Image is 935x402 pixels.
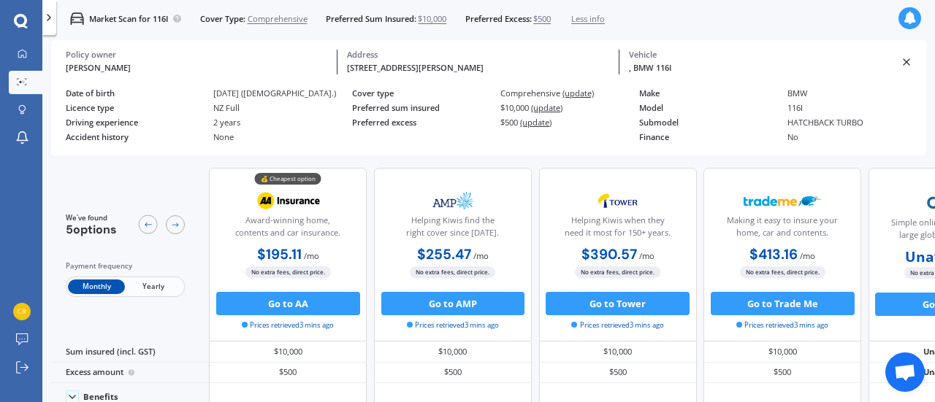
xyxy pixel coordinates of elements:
[381,292,525,315] button: Go to AMP
[209,363,367,383] div: $500
[417,245,471,263] b: $255.47
[629,50,891,60] div: Vehicle
[531,102,562,113] span: (update)
[352,117,491,127] div: Preferred excess
[410,266,495,277] span: No extra fees, direct price.
[500,103,639,112] div: $10,000
[66,117,205,127] div: Driving experience
[473,250,489,261] span: / mo
[347,62,609,74] div: [STREET_ADDRESS][PERSON_NAME]
[255,173,321,185] div: 💰 Cheapest option
[549,214,686,244] div: Helping Kiwis when they need it most for 150+ years.
[714,214,851,244] div: Making it easy to insure your home, car and contents.
[216,292,360,315] button: Go to AA
[736,320,828,331] span: Prices retrieved 3 mins ago
[213,117,352,127] div: 2 years
[51,363,209,383] div: Excess amount
[539,341,697,362] div: $10,000
[213,103,352,112] div: NZ Full
[711,292,855,315] button: Go to Trade Me
[245,266,331,277] span: No extra fees, direct price.
[787,103,926,112] div: 116I
[533,13,551,25] span: $500
[639,132,778,142] div: Finance
[500,88,639,98] div: Comprehensive
[639,250,654,261] span: / mo
[213,132,352,142] div: None
[384,214,522,244] div: Helping Kiwis find the right cover since [DATE].
[83,392,118,402] div: Benefits
[703,341,861,362] div: $10,000
[66,62,328,74] div: [PERSON_NAME]
[304,250,319,261] span: / mo
[347,50,609,60] div: Address
[639,103,778,112] div: Model
[575,266,660,277] span: No extra fees, direct price.
[352,103,491,112] div: Preferred sum insured
[520,117,552,128] span: (update)
[744,186,821,215] img: Trademe.webp
[407,320,499,331] span: Prices retrieved 3 mins ago
[500,117,639,127] div: $500
[639,88,778,98] div: Make
[68,279,125,295] span: Monthly
[326,13,416,25] span: Preferred Sum Insured:
[885,352,925,392] a: Open chat
[629,62,891,74] div: , BMW 116I
[51,341,209,362] div: Sum insured (incl. GST)
[66,132,205,142] div: Accident history
[579,186,657,215] img: Tower.webp
[89,13,168,25] p: Market Scan for 116I
[242,320,334,331] span: Prices retrieved 3 mins ago
[418,13,446,25] span: $10,000
[13,303,31,320] img: 1e0aafdcf29763e30486038e0b850953
[800,250,815,261] span: / mo
[352,88,491,98] div: Cover type
[787,88,926,98] div: BMW
[213,88,352,98] div: [DATE] ([DEMOGRAPHIC_DATA].)
[248,13,308,25] span: Comprehensive
[740,266,825,277] span: No extra fees, direct price.
[581,245,637,263] b: $390.57
[539,363,697,383] div: $500
[374,363,532,383] div: $500
[571,320,663,331] span: Prices retrieved 3 mins ago
[200,13,245,25] span: Cover Type:
[703,363,861,383] div: $500
[219,214,356,244] div: Award-winning home, contents and car insurance.
[465,13,532,25] span: Preferred Excess:
[209,341,367,362] div: $10,000
[250,186,327,215] img: AA.webp
[66,103,205,112] div: Licence type
[374,341,532,362] div: $10,000
[66,222,117,237] span: 5 options
[414,186,492,215] img: AMP.webp
[257,245,302,263] b: $195.11
[749,245,798,263] b: $413.16
[66,260,185,272] div: Payment frequency
[66,88,205,98] div: Date of birth
[66,50,328,60] div: Policy owner
[639,117,778,127] div: Submodel
[562,88,594,98] span: (update)
[546,292,690,315] button: Go to Tower
[66,213,117,223] span: We've found
[787,117,926,127] div: HATCHBACK TURBO
[571,13,605,25] span: Less info
[70,12,84,26] img: car.f15378c7a67c060ca3f3.svg
[125,279,182,295] span: Yearly
[787,132,926,142] div: No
